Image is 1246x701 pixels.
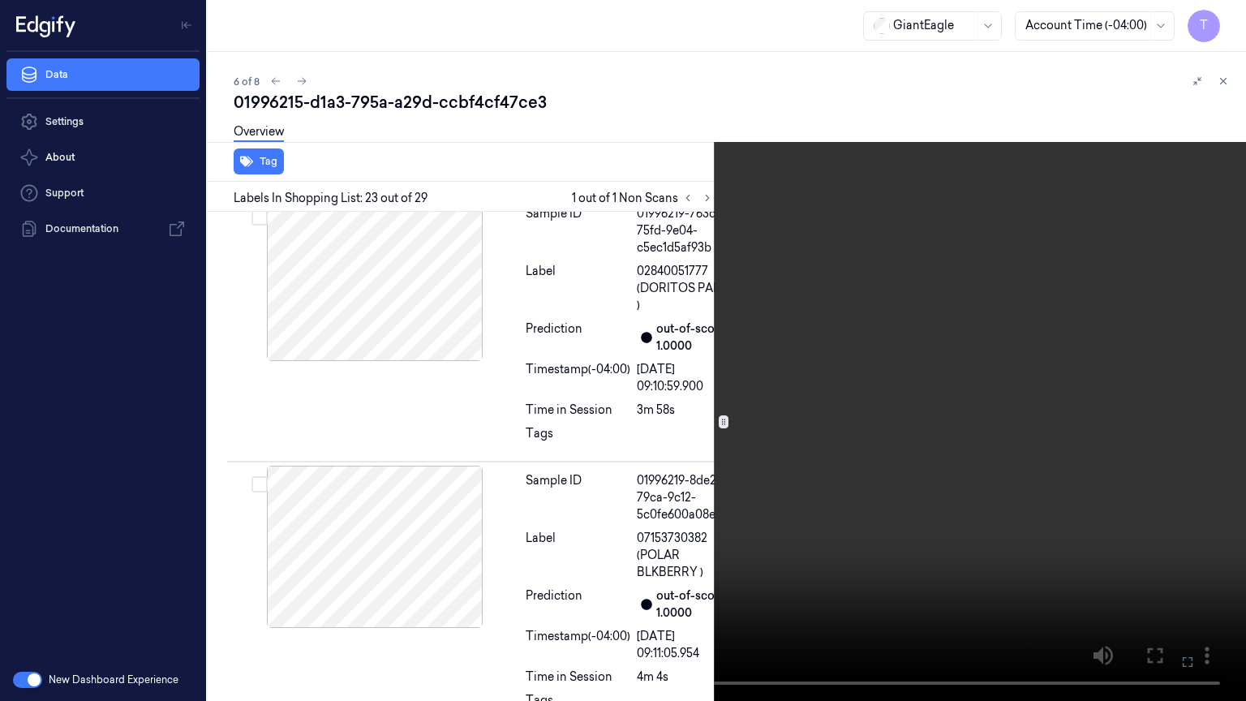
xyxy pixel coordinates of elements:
span: 1 out of 1 Non Scans [572,188,717,208]
div: Label [526,530,630,581]
a: Data [6,58,200,91]
div: Prediction [526,320,630,355]
div: Time in Session [526,402,630,419]
div: Prediction [526,587,630,621]
button: Select row [251,209,268,226]
div: Label [526,263,630,314]
div: out-of-scope: 1.0000 [656,587,737,621]
span: 07153730382 (POLAR BLKBERRY ) [637,530,737,581]
a: Support [6,177,200,209]
div: 3m 58s [637,402,737,419]
div: Sample ID [526,472,630,523]
div: 4m 4s [637,669,737,686]
button: About [6,141,200,174]
div: Timestamp (-04:00) [526,361,630,395]
div: [DATE] 09:10:59.900 [637,361,737,395]
button: Toggle Navigation [174,12,200,38]
div: Timestamp (-04:00) [526,628,630,662]
a: Documentation [6,213,200,245]
div: 01996219-8de2-79ca-9c12-5c0fe600a08e [637,472,737,523]
span: 02840051777 (DORITOS PARTY ) [637,263,737,314]
div: Time in Session [526,669,630,686]
a: Overview [234,123,284,142]
div: Sample ID [526,205,630,256]
div: Tags [526,425,630,451]
span: 6 of 8 [234,75,260,88]
div: out-of-scope: 1.0000 [656,320,737,355]
div: 01996219-763c-75fd-9e04-c5ec1d5af93b [637,205,737,256]
div: 01996215-d1a3-795a-a29d-ccbf4cf47ce3 [234,91,1233,114]
a: Settings [6,105,200,138]
div: [DATE] 09:11:05.954 [637,628,737,662]
button: Select row [251,476,268,492]
button: Tag [234,148,284,174]
button: T [1188,10,1220,42]
span: Labels In Shopping List: 23 out of 29 [234,190,428,207]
